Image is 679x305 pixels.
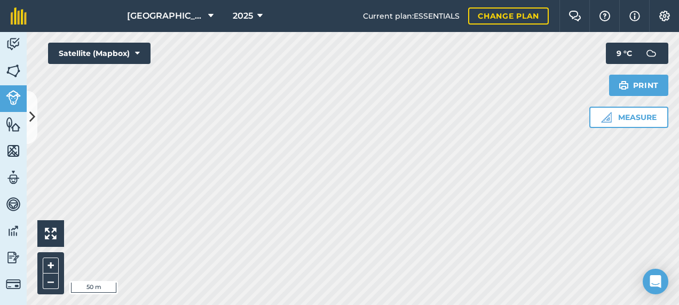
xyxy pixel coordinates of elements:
[606,43,668,64] button: 9 °C
[363,10,460,22] span: Current plan : ESSENTIALS
[6,143,21,159] img: svg+xml;base64,PHN2ZyB4bWxucz0iaHR0cDovL3d3dy53My5vcmcvMjAwMC9zdmciIHdpZHRoPSI1NiIgaGVpZ2h0PSI2MC...
[598,11,611,21] img: A question mark icon
[617,43,632,64] span: 9 ° C
[6,36,21,52] img: svg+xml;base64,PD94bWwgdmVyc2lvbj0iMS4wIiBlbmNvZGluZz0idXRmLTgiPz4KPCEtLSBHZW5lcmF0b3I6IEFkb2JlIE...
[6,250,21,266] img: svg+xml;base64,PD94bWwgdmVyc2lvbj0iMS4wIiBlbmNvZGluZz0idXRmLTgiPz4KPCEtLSBHZW5lcmF0b3I6IEFkb2JlIE...
[619,79,629,92] img: svg+xml;base64,PHN2ZyB4bWxucz0iaHR0cDovL3d3dy53My5vcmcvMjAwMC9zdmciIHdpZHRoPSIxOSIgaGVpZ2h0PSIyNC...
[601,112,612,123] img: Ruler icon
[6,196,21,212] img: svg+xml;base64,PD94bWwgdmVyc2lvbj0iMS4wIiBlbmNvZGluZz0idXRmLTgiPz4KPCEtLSBHZW5lcmF0b3I6IEFkb2JlIE...
[468,7,549,25] a: Change plan
[569,11,581,21] img: Two speech bubbles overlapping with the left bubble in the forefront
[11,7,27,25] img: fieldmargin Logo
[629,10,640,22] img: svg+xml;base64,PHN2ZyB4bWxucz0iaHR0cDovL3d3dy53My5vcmcvMjAwMC9zdmciIHdpZHRoPSIxNyIgaGVpZ2h0PSIxNy...
[643,269,668,294] div: Open Intercom Messenger
[45,228,57,239] img: Four arrows, one pointing top left, one top right, one bottom right and the last bottom left
[609,75,669,96] button: Print
[6,223,21,239] img: svg+xml;base64,PD94bWwgdmVyc2lvbj0iMS4wIiBlbmNvZGluZz0idXRmLTgiPz4KPCEtLSBHZW5lcmF0b3I6IEFkb2JlIE...
[6,170,21,186] img: svg+xml;base64,PD94bWwgdmVyc2lvbj0iMS4wIiBlbmNvZGluZz0idXRmLTgiPz4KPCEtLSBHZW5lcmF0b3I6IEFkb2JlIE...
[6,63,21,79] img: svg+xml;base64,PHN2ZyB4bWxucz0iaHR0cDovL3d3dy53My5vcmcvMjAwMC9zdmciIHdpZHRoPSI1NiIgaGVpZ2h0PSI2MC...
[127,10,204,22] span: [GEOGRAPHIC_DATA]
[6,90,21,105] img: svg+xml;base64,PD94bWwgdmVyc2lvbj0iMS4wIiBlbmNvZGluZz0idXRmLTgiPz4KPCEtLSBHZW5lcmF0b3I6IEFkb2JlIE...
[43,258,59,274] button: +
[43,274,59,289] button: –
[658,11,671,21] img: A cog icon
[6,277,21,292] img: svg+xml;base64,PD94bWwgdmVyc2lvbj0iMS4wIiBlbmNvZGluZz0idXRmLTgiPz4KPCEtLSBHZW5lcmF0b3I6IEFkb2JlIE...
[589,107,668,128] button: Measure
[233,10,253,22] span: 2025
[641,43,662,64] img: svg+xml;base64,PD94bWwgdmVyc2lvbj0iMS4wIiBlbmNvZGluZz0idXRmLTgiPz4KPCEtLSBHZW5lcmF0b3I6IEFkb2JlIE...
[48,43,151,64] button: Satellite (Mapbox)
[6,116,21,132] img: svg+xml;base64,PHN2ZyB4bWxucz0iaHR0cDovL3d3dy53My5vcmcvMjAwMC9zdmciIHdpZHRoPSI1NiIgaGVpZ2h0PSI2MC...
